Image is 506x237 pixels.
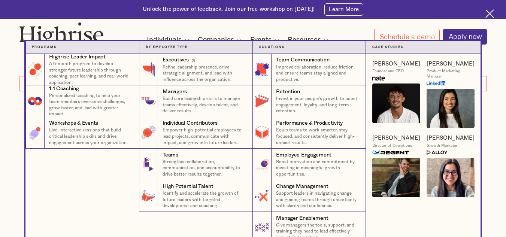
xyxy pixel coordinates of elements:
img: Cross icon [485,9,494,18]
div: Founder and CEO [372,69,404,74]
div: Resources [288,36,321,45]
p: Strengthen collaboration, communication, and accountability to drive better results together. [163,159,246,177]
a: Change ManagementSupport leaders in navigating change and guiding teams through uncertainty with ... [252,180,366,212]
a: Performance & ProductivityEquip teams to work smarter, stay focused, and consistently deliver hig... [252,117,366,149]
a: Learn More [324,3,363,16]
strong: By Employee Type [146,45,188,49]
a: Team CommunicationImprove collaboration, reduce friction, and ensure teams stay aligned and produ... [252,54,366,85]
a: ManagersBuild core leadership skills to manage teams effectively, develop talent, and deliver res... [139,85,252,117]
div: Resources [288,36,331,45]
div: Individual Contributors [163,119,217,127]
p: Support leaders in navigating change and guiding teams through uncertainty with clarity and confi... [276,190,359,209]
div: Workshops & Events [49,119,98,127]
p: Boost motivation and commitment by investing in meaningful growth opportunities. [276,159,359,177]
a: Employee EngagementBoost motivation and commitment by investing in meaningful growth opportunities. [252,149,366,180]
div: Growth Marketer [427,143,457,148]
a: Individual ContributorsEmpower high-potential employees to lead projects, communicate with impact... [139,117,252,149]
a: [PERSON_NAME] [372,60,420,68]
strong: Solutions [259,45,285,49]
div: High Potential Talent [163,183,213,190]
a: High Potential TalentIdentify and accelerate the growth of future leaders with targeted developme... [139,180,252,212]
strong: Case Studies [372,45,403,49]
a: [PERSON_NAME] [427,134,475,142]
div: Manager Enablement [276,215,328,222]
a: RetentionInvest in your people’s growth to boost engagement, loyalty, and long-term retention. [252,85,366,117]
p: Equip teams to work smarter, stay focused, and consistently deliver high-impact results. [276,127,359,146]
a: [PERSON_NAME] [427,60,475,68]
a: 1:1 CoachingPersonalized coaching to help your team members overcome challenges, grow faster, and... [25,85,139,117]
p: Empower high-potential employees to lead projects, communicate with impact, and grow into future ... [163,127,246,146]
div: Individuals [147,36,191,45]
p: Refine leadership presence, drive strategic alignment, and lead with influence across the organiz... [163,64,246,83]
img: Highrise logo [19,22,104,48]
a: ExecutivesRefine leadership presence, drive strategic alignment, and lead with influence across t... [139,54,252,85]
p: Invest in your people’s growth to boost engagement, loyalty, and long-term retention. [276,95,359,114]
a: [PERSON_NAME] [372,134,420,142]
a: Highrise Leader ImpactA 6-month program to develop stronger future leadership through coaching, p... [25,54,139,85]
div: Retention [276,88,300,95]
div: Companies [198,36,234,45]
a: Apply now [443,29,487,45]
p: Identify and accelerate the growth of future leaders with targeted development and coaching. [163,190,246,209]
p: Personalized coaching to help your team members overcome challenges, grow faster, and lead with g... [49,92,133,117]
div: Team Communication [276,56,329,64]
div: Companies [198,36,244,45]
div: Events [250,36,281,45]
div: Teams [163,151,178,159]
a: Schedule a demo [374,29,440,44]
strong: Programs [32,45,57,49]
div: Change Management [276,183,328,190]
p: A 6-month program to develop stronger future leadership through coaching, peer learning, and real... [49,61,133,85]
div: Executives [163,56,188,64]
div: Employee Engagement [276,151,331,159]
div: Director of Operations [372,143,412,148]
div: Unlock the power of feedback. Join our free workshop on [DATE]! [143,6,315,13]
p: Live, interactive sessions that build critical leadership skills and drive engagement across your... [49,127,133,146]
a: TeamsStrengthen collaboration, communication, and accountability to drive better results together. [139,149,252,180]
p: Build core leadership skills to manage teams effectively, develop talent, and deliver results. [163,95,246,114]
div: Managers [163,88,187,95]
div: Individuals [147,36,182,45]
div: Performance & Productivity [276,119,343,127]
div: Events [250,36,272,45]
div: 1:1 Coaching [49,85,79,92]
a: Workshops & EventsLive, interactive sessions that build critical leadership skills and drive enga... [25,117,139,149]
div: Product Marketing Manager [427,69,475,79]
div: Highrise Leader Impact [49,53,106,61]
p: Improve collaboration, reduce friction, and ensure teams stay aligned and productive. [276,64,359,83]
